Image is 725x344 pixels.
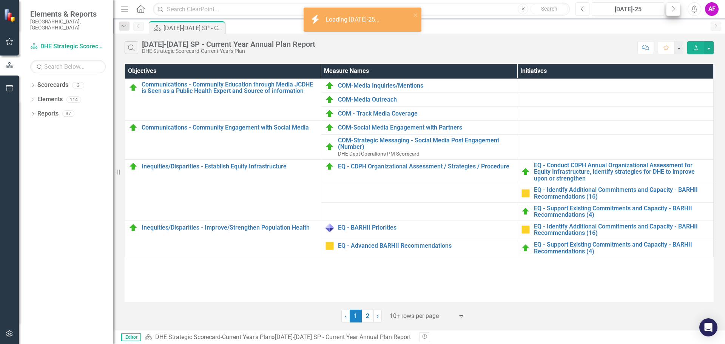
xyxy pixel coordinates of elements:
td: Double-Click to Edit Right Click for Context Menu [517,202,714,221]
span: 1 [350,310,362,322]
a: EQ - Conduct CDPH Annual Organizational Assessment for Equity Infrastructure, identify strategies... [534,162,710,182]
a: Scorecards [37,81,68,89]
img: On Target [325,123,334,132]
button: AF [705,2,719,16]
img: On Target [521,244,530,253]
div: 114 [66,96,81,103]
a: EQ - Identify Additional Commitments and Capacity - BARHII Recommendations (16) [534,187,710,200]
div: Open Intercom Messenger [699,318,717,336]
img: Caution [325,241,334,250]
a: COM - Track Media Coverage [338,110,514,117]
td: Double-Click to Edit Right Click for Context Menu [321,221,517,239]
img: On Target [521,167,530,176]
div: Loading [DATE]-25... [325,15,381,24]
td: Double-Click to Edit Right Click for Context Menu [517,221,714,239]
a: EQ - Identify Additional Commitments and Capacity - BARHII Recommendations (16) [534,223,710,236]
button: close [413,11,418,19]
td: Double-Click to Edit Right Click for Context Menu [321,106,517,120]
span: › [377,312,379,319]
a: Reports [37,110,59,118]
a: EQ - CDPH Organizational Assessment / Strategies / Procedure [338,163,514,170]
img: Caution [521,189,530,198]
img: On Target [129,223,138,232]
td: Double-Click to Edit Right Click for Context Menu [517,159,714,184]
td: Double-Click to Edit Right Click for Context Menu [125,79,321,120]
img: On Target [325,81,334,90]
div: DHE Strategic Scorecard-Current Year's Plan [142,48,315,54]
a: 2 [362,310,374,322]
div: 3 [72,82,84,88]
img: On Target [129,83,138,92]
td: Double-Click to Edit Right Click for Context Menu [125,120,321,159]
div: [DATE]-[DATE] SP - Current Year Annual Plan Report [164,23,223,33]
input: Search Below... [30,60,106,73]
img: On Target [325,142,334,151]
button: [DATE]-25 [592,2,664,16]
img: On Target [129,123,138,132]
a: COM-Media Inquiries/Mentions [338,82,514,89]
span: Elements & Reports [30,9,106,19]
button: Search [530,4,568,14]
div: » [145,333,413,342]
span: Search [541,6,557,12]
div: [DATE]-[DATE] SP - Current Year Annual Plan Report [142,40,315,48]
span: DHE Dept Operations PM Scorecard [338,151,420,157]
a: Elements [37,95,63,104]
img: On Target [325,95,334,104]
a: COM-Media Outreach [338,96,514,103]
td: Double-Click to Edit Right Click for Context Menu [321,159,517,184]
a: DHE Strategic Scorecard-Current Year's Plan [155,333,272,341]
td: Double-Click to Edit Right Click for Context Menu [517,184,714,202]
a: Communications - Community Education through Media JCDHE is Seen as a Public Health Expert and So... [142,81,317,94]
img: On Target [521,207,530,216]
a: COM-Social Media Engagement with Partners [338,124,514,131]
a: DHE Strategic Scorecard-Current Year's Plan [30,42,106,51]
a: EQ - Advanced BARHII Recommendations [338,242,514,249]
td: Double-Click to Edit Right Click for Context Menu [517,239,714,257]
a: EQ - BARHII Priorities [338,224,514,231]
span: Editor [121,333,141,341]
img: ClearPoint Strategy [4,9,17,22]
a: Inequities/Disparities - Establish Equity Infrastructure [142,163,317,170]
a: Communications - Community Engagement with Social Media [142,124,317,131]
a: COM-Strategic Messaging - Social Media Post Engagement (Number) [338,137,514,150]
div: [DATE]-25 [594,5,662,14]
td: Double-Click to Edit Right Click for Context Menu [321,79,517,93]
img: On Target [325,109,334,118]
img: Data Only [325,223,334,232]
td: Double-Click to Edit Right Click for Context Menu [125,159,321,221]
td: Double-Click to Edit Right Click for Context Menu [321,120,517,134]
td: Double-Click to Edit Right Click for Context Menu [321,134,517,159]
small: [GEOGRAPHIC_DATA], [GEOGRAPHIC_DATA] [30,19,106,31]
a: EQ - Support Existing Commitments and Capacity - BARHII Recommendations (4) [534,241,710,255]
td: Double-Click to Edit Right Click for Context Menu [321,93,517,106]
td: Double-Click to Edit Right Click for Context Menu [321,239,517,257]
a: EQ - Support Existing Commitments and Capacity - BARHII Recommendations (4) [534,205,710,218]
img: On Target [325,162,334,171]
td: Double-Click to Edit Right Click for Context Menu [125,221,321,257]
img: Caution [521,225,530,234]
input: Search ClearPoint... [153,3,570,16]
a: Inequities/Disparities - Improve/Strengthen Population Health [142,224,317,231]
div: [DATE]-[DATE] SP - Current Year Annual Plan Report [275,333,411,341]
span: ‹ [345,312,347,319]
div: 37 [62,111,74,117]
img: On Target [129,162,138,171]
